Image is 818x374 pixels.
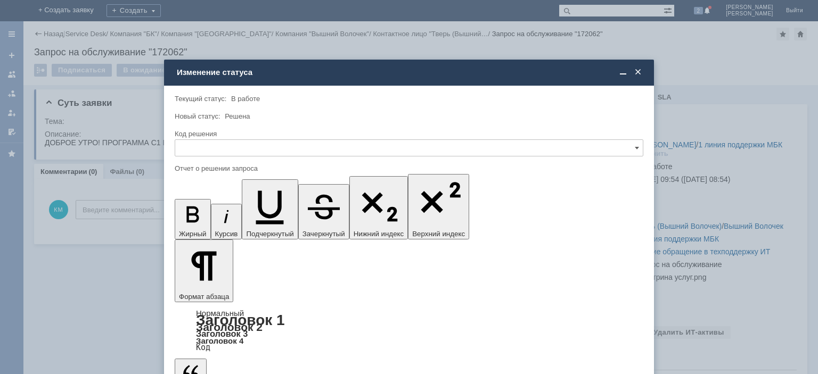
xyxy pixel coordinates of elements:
[618,68,628,77] span: Свернуть (Ctrl + M)
[298,184,349,239] button: Зачеркнутый
[302,230,345,238] span: Зачеркнутый
[177,68,643,77] div: Изменение статуса
[211,204,242,239] button: Курсив
[196,312,285,328] a: Заголовок 1
[175,310,643,351] div: Формат абзаца
[242,179,298,239] button: Подчеркнутый
[349,176,408,239] button: Нижний индекс
[408,174,469,239] button: Верхний индекс
[196,336,243,345] a: Заголовок 4
[196,329,248,338] a: Заголовок 3
[175,239,233,302] button: Формат абзаца
[215,230,238,238] span: Курсив
[246,230,293,238] span: Подчеркнутый
[179,230,207,238] span: Жирный
[633,68,643,77] span: Закрыть
[179,293,229,301] span: Формат абзаца
[175,165,641,172] div: Отчет о решении запроса
[225,112,250,120] span: Решена
[354,230,404,238] span: Нижний индекс
[175,199,211,239] button: Жирный
[175,95,226,103] label: Текущий статус:
[412,230,465,238] span: Верхний индекс
[196,343,210,352] a: Код
[175,112,220,120] label: Новый статус:
[196,309,244,318] a: Нормальный
[175,130,641,137] div: Код решения
[231,95,260,103] span: В работе
[196,321,263,333] a: Заголовок 2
